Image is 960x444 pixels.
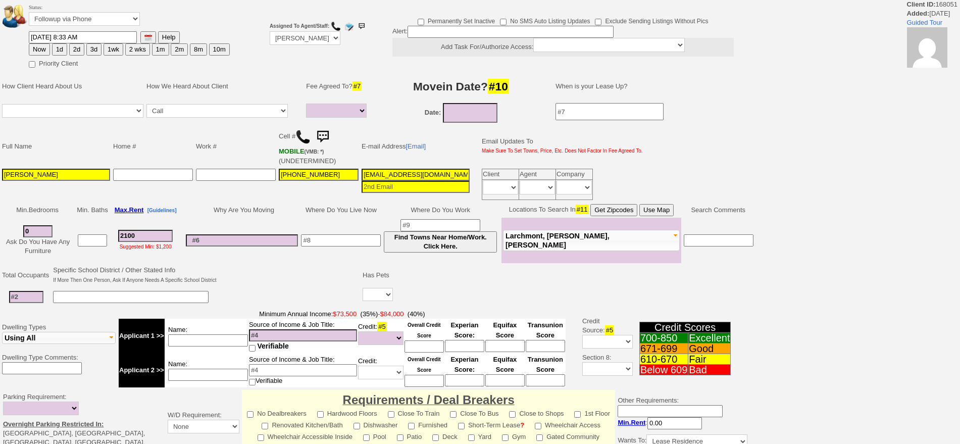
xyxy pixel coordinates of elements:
[112,125,194,167] td: Home #
[277,125,360,167] td: Cell # (UNDETERMINED)
[331,21,341,31] img: call.png
[574,411,581,418] input: 1st Floor
[450,411,457,418] input: Close To Bus
[482,169,519,180] td: Client
[29,206,59,214] span: Bedrooms
[688,343,731,354] td: Good
[23,225,53,237] input: #1
[119,319,165,353] td: Applicant 1 >>
[688,333,731,343] td: Excellent
[408,357,441,373] font: Overall Credit Score
[104,43,123,56] button: 1wk
[528,321,563,339] font: Transunion Score
[258,430,352,441] label: Wheelchair Accessible Inside
[576,205,589,214] span: #11
[618,436,747,444] nobr: Wants To:
[408,310,425,318] font: (40%)
[352,81,362,91] span: #7
[259,310,378,318] font: Minimum Annual Income:
[445,374,484,386] input: Ask Customer: Do You Know Your Experian Credit Score
[408,418,447,430] label: Furnished
[405,375,444,387] input: Ask Customer: Do You Know Your Overall Credit Score
[418,14,495,26] label: Permanently Set Inactive
[69,43,84,56] button: 2d
[249,329,357,341] input: #4
[526,340,565,352] input: Ask Customer: Do You Know Your Transunion Credit Score
[418,19,424,25] input: Permanently Set Inactive
[313,127,333,147] img: sms.png
[317,411,324,418] input: Hardwood Floors
[432,434,439,441] input: Deck
[907,1,936,8] b: Client ID:
[2,237,74,256] div: Ask Do You Have Any Furniture
[125,43,150,56] button: 2 wks
[388,407,440,418] label: Close To Train
[305,149,324,155] font: (VMB: *)
[118,230,173,242] input: #3
[301,234,381,246] input: #8
[165,319,248,353] td: Name:
[536,430,599,441] label: Gated Community
[595,19,601,25] input: Exclude Sending Listings Without Pics
[120,244,172,250] font: Suggested Min: $1,200
[509,407,564,418] label: Close to Shops
[405,340,444,353] input: Ask Customer: Do You Know Your Overall Credit Score
[353,423,360,429] input: Dishwasher
[639,365,688,375] td: Below 609
[639,343,688,354] td: 671-699
[5,334,35,342] span: Using All
[29,43,50,56] button: Now
[509,411,516,418] input: Close to Shops
[3,5,33,28] img: people.png
[482,148,643,154] font: Make Sure To Set Towns, Price, Etc. Does Not Factor In Fee Agreed To.
[408,423,415,429] input: Furnished
[502,434,509,441] input: Gym
[270,23,329,29] b: Assigned To Agent/Staff:
[147,206,177,214] a: [Guidelines]
[75,203,109,218] td: Min. Baths
[556,169,593,180] td: Company
[907,10,930,17] b: Added:
[9,291,43,303] input: #2
[485,340,525,352] input: Ask Customer: Do You Know Your Equifax Credit Score
[186,234,298,246] input: #6
[1,203,75,218] td: Min.
[400,219,480,231] input: #9
[468,434,475,441] input: Yard
[361,264,394,286] td: Has Pets
[485,374,525,386] input: Ask Customer: Do You Know Your Equifax Credit Score
[360,125,471,167] td: E-mail Address
[595,14,708,26] label: Exclude Sending Listings Without Pics
[249,364,357,376] input: #4
[361,310,378,318] font: (35%)
[639,204,674,216] button: Use Map
[29,57,78,68] label: Priority Client
[171,43,188,56] button: 2m
[258,434,264,441] input: Wheelchair Accessible Inside
[378,77,544,95] h3: Movein Date?
[509,206,674,213] nobr: Locations To Search In
[545,71,750,102] td: When is your Lease Up?
[144,34,152,41] img: [calendar icon]
[450,321,478,339] font: Experian Score:
[295,129,311,144] img: call.png
[631,419,645,426] span: Rent
[458,423,465,429] input: Short-Term Lease?
[279,147,305,155] font: MOBILE
[52,43,67,56] button: 1d
[639,354,688,365] td: 610-670
[503,230,680,251] button: Larchmont, [PERSON_NAME], [PERSON_NAME]
[305,71,371,102] td: Fee Agreed To?
[119,310,566,319] span: -
[520,421,524,429] b: ?
[380,310,404,318] font: $84,000
[555,103,664,120] input: #7
[397,430,422,441] label: Patio
[408,322,441,338] font: Overall Credit Score
[258,342,289,350] span: Verifiable
[343,393,515,407] font: Requirements / Deal Breakers
[363,430,386,441] label: Pool
[590,204,637,216] button: Get Zipcodes
[1,264,52,286] td: Total Occupants
[52,264,218,286] td: Specific School District / Other Stated Info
